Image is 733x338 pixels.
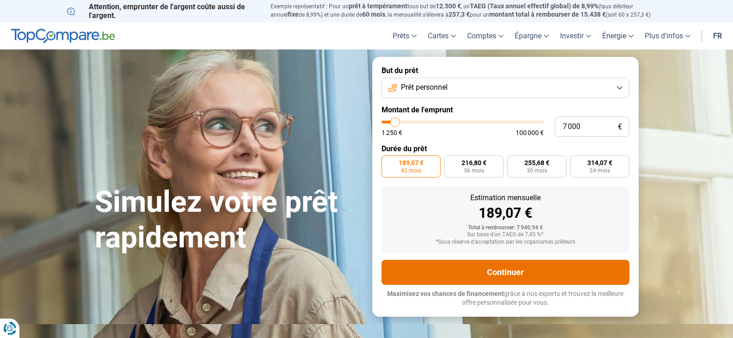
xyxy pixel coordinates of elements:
h1: Simulez votre prêt rapidement [95,184,361,256]
span: Prêt personnel [401,82,448,92]
p: Attention, emprunter de l'argent coûte aussi de l'argent. [67,2,259,20]
label: Montant de l'emprunt [382,105,629,114]
p: Exemple représentatif : Pour un tous but de , un (taux débiteur annuel de 8,99%) et une durée de ... [271,2,666,19]
span: 30 mois [527,168,547,173]
span: 36 mois [464,168,484,173]
div: Total à rembourser: 7 940,94 € [389,225,622,231]
a: Cartes [422,22,462,49]
div: Estimation mensuelle [389,194,622,202]
span: fixe [288,11,299,18]
a: Énergie [597,22,639,49]
a: Plus d'infos [639,22,696,49]
a: Investir [554,22,597,49]
button: Continuer [382,260,629,285]
span: 216,80 € [462,160,487,166]
span: 1 250 € [382,129,402,136]
span: 189,07 € [399,160,424,166]
p: grâce à nos experts et trouvez la meilleure offre personnalisée pour vous. [382,289,629,307]
span: 255,68 € [524,160,549,166]
a: Épargne [509,22,554,49]
span: montant total à rembourser de 15.438 € [489,11,606,18]
div: Sur base d'un TAEG de 7,45 %* [389,232,622,238]
span: € [618,123,622,131]
a: Prêts [387,22,422,49]
label: But du prêt [382,66,629,75]
span: 42 mois [401,168,421,173]
span: 12.500 € [436,2,461,10]
a: Comptes [462,22,509,49]
label: Durée du prêt [382,144,629,153]
span: 257,3 € [449,11,470,18]
div: *Sous réserve d'acceptation par les organismes prêteurs [389,239,622,246]
span: Maximisez vos chances de financement [387,290,504,297]
span: 314,07 € [587,160,612,166]
span: 100 000 € [516,129,544,136]
span: TAEG (Taux annuel effectif global) de 8,99% [470,2,598,10]
span: 60 mois [362,11,385,18]
span: 24 mois [590,168,610,173]
img: TopCompare [11,29,115,43]
a: fr [708,22,727,49]
span: prêt à tempérament [349,2,407,10]
div: 189,07 € [389,206,622,220]
button: Prêt personnel [382,78,629,98]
